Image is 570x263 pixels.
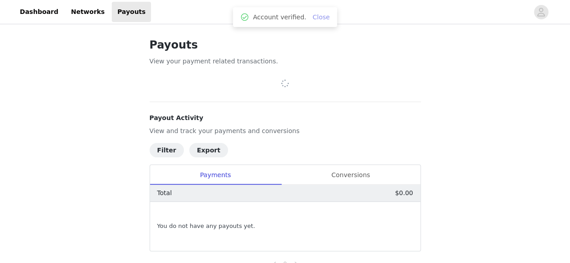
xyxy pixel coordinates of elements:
a: Dashboard [14,2,64,22]
p: View and track your payments and conversions [150,126,421,136]
div: avatar [537,5,545,19]
a: Close [313,13,330,21]
button: Export [189,143,228,157]
h4: Payout Activity [150,113,421,123]
h1: Payouts [150,37,421,53]
button: Filter [150,143,184,157]
a: Networks [65,2,110,22]
span: Account verified. [253,13,306,22]
a: Payouts [112,2,151,22]
span: You do not have any payouts yet. [157,222,255,231]
p: $0.00 [395,188,413,198]
p: Total [157,188,172,198]
div: Conversions [281,165,420,185]
div: Payments [150,165,281,185]
p: View your payment related transactions. [150,57,421,66]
